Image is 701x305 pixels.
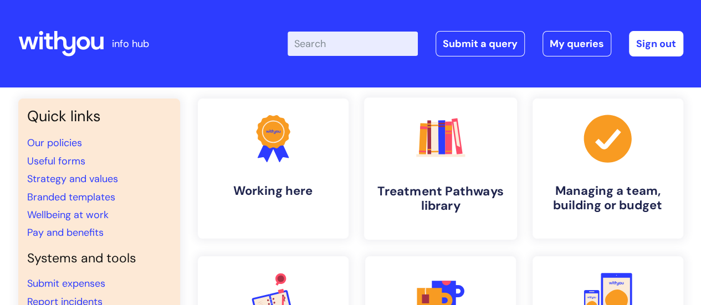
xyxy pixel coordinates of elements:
h4: Treatment Pathways library [373,184,508,214]
h4: Working here [207,184,340,198]
a: Sign out [629,31,683,56]
h4: Systems and tools [27,251,171,266]
h4: Managing a team, building or budget [541,184,674,213]
a: Submit expenses [27,277,105,290]
h3: Quick links [27,107,171,125]
a: Useful forms [27,154,85,168]
p: info hub [112,35,149,53]
a: Strategy and values [27,172,118,185]
a: Our policies [27,136,82,149]
a: Submit a query [436,31,525,56]
div: | - [288,31,683,56]
a: Treatment Pathways library [364,97,516,240]
a: Wellbeing at work [27,208,109,221]
a: Branded templates [27,190,115,204]
a: Working here [198,99,349,239]
a: Managing a team, building or budget [533,99,683,239]
input: Search [288,32,418,56]
a: My queries [543,31,611,56]
a: Pay and benefits [27,226,104,239]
